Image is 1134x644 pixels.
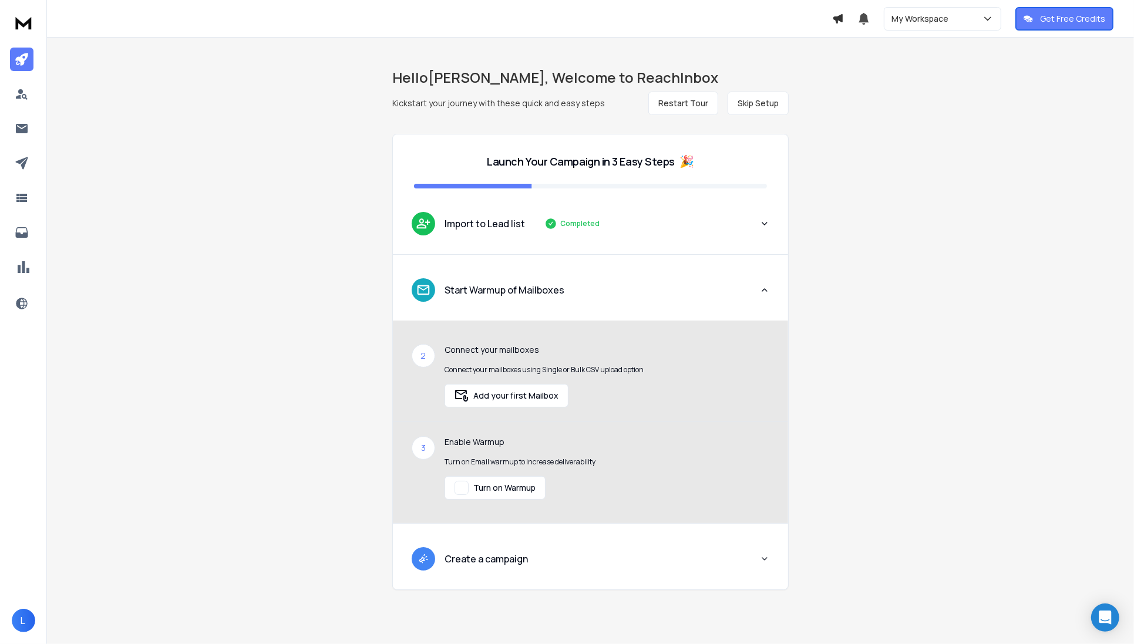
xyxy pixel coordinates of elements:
p: Completed [560,219,600,228]
p: Start Warmup of Mailboxes [445,283,564,297]
p: Turn on Email warmup to increase deliverability [445,457,595,467]
p: Connect your mailboxes using Single or Bulk CSV upload option [445,365,644,375]
p: Import to Lead list [445,217,525,231]
button: Turn on Warmup [445,476,546,500]
img: logo [12,12,35,33]
p: Launch Your Campaign in 3 Easy Steps [487,153,675,170]
button: Add your first Mailbox [445,384,568,407]
button: leadCreate a campaign [393,538,788,589]
button: Skip Setup [728,92,789,115]
button: L [12,609,35,632]
div: leadStart Warmup of Mailboxes [393,321,788,523]
button: Get Free Credits [1015,7,1113,31]
p: Enable Warmup [445,436,595,448]
span: 🎉 [679,153,694,170]
p: Create a campaign [445,552,528,566]
button: leadStart Warmup of Mailboxes [393,269,788,321]
button: leadImport to Lead listCompleted [393,203,788,254]
p: Connect your mailboxes [445,344,644,356]
p: Get Free Credits [1040,13,1105,25]
div: Open Intercom Messenger [1091,603,1119,632]
img: lead [416,282,431,298]
h1: Hello [PERSON_NAME] , Welcome to ReachInbox [392,68,789,87]
p: Kickstart your journey with these quick and easy steps [392,97,605,109]
img: lead [416,216,431,231]
p: My Workspace [891,13,953,25]
div: 2 [412,344,435,367]
div: 3 [412,436,435,460]
img: lead [416,551,431,566]
button: Restart Tour [648,92,718,115]
span: Skip Setup [738,97,779,109]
